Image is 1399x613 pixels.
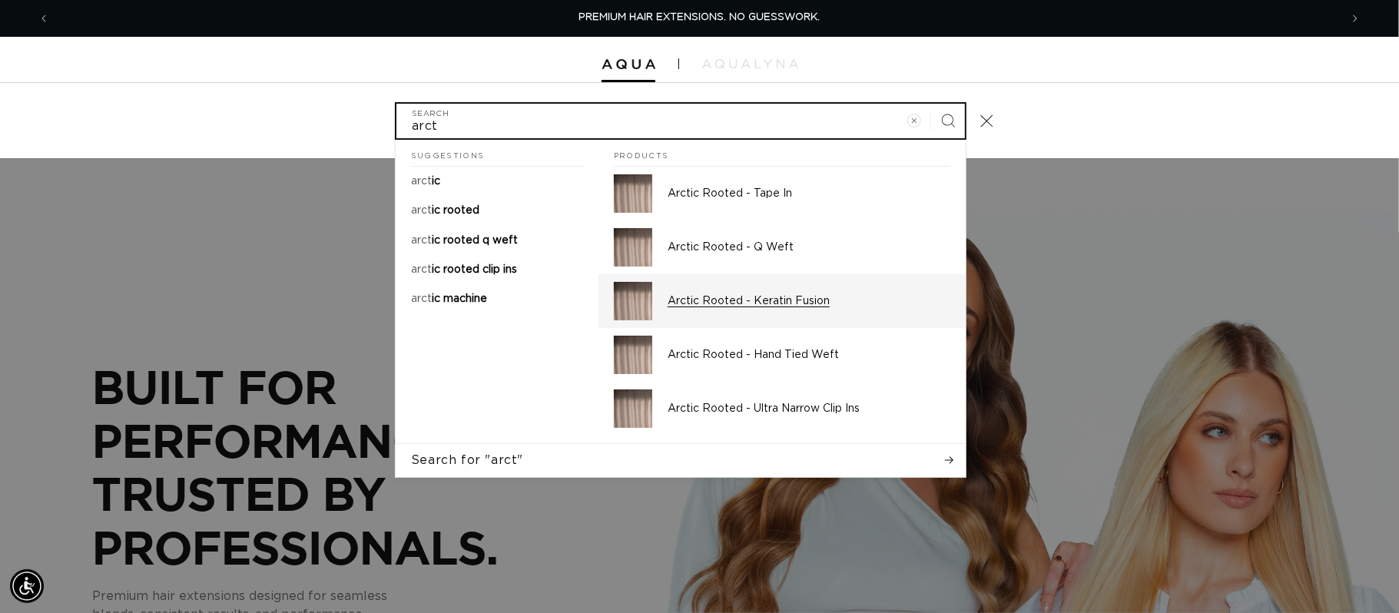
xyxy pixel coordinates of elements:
[411,204,479,217] p: arctic rooted
[396,255,598,284] a: arctic rooted clip ins
[614,282,652,320] img: Arctic Rooted - Keratin Fusion
[1322,539,1399,613] iframe: Chat Widget
[411,174,440,188] p: arctic
[411,292,487,306] p: arctic machine
[598,274,966,328] a: Arctic Rooted - Keratin Fusion
[614,174,652,213] img: Arctic Rooted - Tape In
[668,348,950,362] p: Arctic Rooted - Hand Tied Weft
[668,187,950,200] p: Arctic Rooted - Tape In
[598,382,966,436] a: Arctic Rooted - Ultra Narrow Clip Ins
[614,140,950,167] h2: Products
[668,402,950,416] p: Arctic Rooted - Ultra Narrow Clip Ins
[668,240,950,254] p: Arctic Rooted - Q Weft
[411,176,432,187] mark: arct
[602,59,655,70] img: Aqua Hair Extensions
[432,293,487,304] span: ic machine
[411,293,432,304] mark: arct
[598,220,966,274] a: Arctic Rooted - Q Weft
[10,569,44,603] div: Accessibility Menu
[411,263,517,277] p: arctic rooted clip ins
[598,167,966,220] a: Arctic Rooted - Tape In
[897,104,931,138] button: Clear search term
[598,328,966,382] a: Arctic Rooted - Hand Tied Weft
[411,235,432,246] mark: arct
[411,264,432,275] mark: arct
[579,12,821,22] span: PREMIUM HAIR EXTENSIONS. NO GUESSWORK.
[411,205,432,216] mark: arct
[396,167,598,196] a: arctic
[970,104,1003,138] button: Close
[411,452,523,469] span: Search for "arct"
[614,336,652,374] img: Arctic Rooted - Hand Tied Weft
[396,196,598,225] a: arctic rooted
[411,140,583,167] h2: Suggestions
[432,176,440,187] span: ic
[396,104,965,138] input: Search
[702,59,798,68] img: aqualyna.com
[27,4,61,33] button: Previous announcement
[614,389,652,428] img: Arctic Rooted - Ultra Narrow Clip Ins
[1338,4,1372,33] button: Next announcement
[432,264,517,275] span: ic rooted clip ins
[614,228,652,267] img: Arctic Rooted - Q Weft
[396,226,598,255] a: arctic rooted q weft
[668,294,950,308] p: Arctic Rooted - Keratin Fusion
[411,234,518,247] p: arctic rooted q weft
[432,205,479,216] span: ic rooted
[432,235,518,246] span: ic rooted q weft
[931,104,965,138] button: Search
[396,284,598,313] a: arctic machine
